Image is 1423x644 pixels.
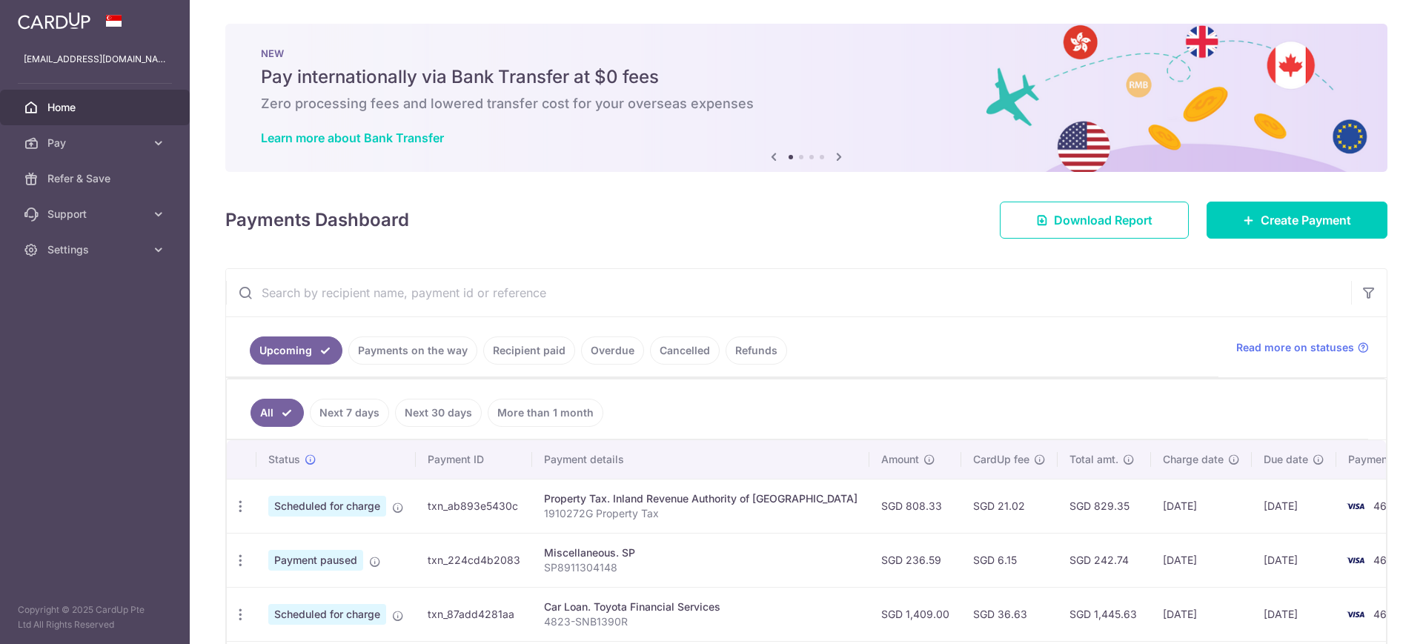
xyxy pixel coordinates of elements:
[47,136,145,150] span: Pay
[961,533,1058,587] td: SGD 6.15
[544,614,858,629] p: 4823-SNB1390R
[1163,452,1224,467] span: Charge date
[1151,533,1252,587] td: [DATE]
[1373,499,1398,512] span: 4641
[544,506,858,521] p: 1910272G Property Tax
[1341,605,1370,623] img: Bank Card
[961,479,1058,533] td: SGD 21.02
[268,604,386,625] span: Scheduled for charge
[261,65,1352,89] h5: Pay internationally via Bank Transfer at $0 fees
[261,130,444,145] a: Learn more about Bank Transfer
[416,479,532,533] td: txn_ab893e5430c
[47,242,145,257] span: Settings
[544,491,858,506] div: Property Tax. Inland Revenue Authority of [GEOGRAPHIC_DATA]
[47,100,145,115] span: Home
[532,440,869,479] th: Payment details
[261,95,1352,113] h6: Zero processing fees and lowered transfer cost for your overseas expenses
[268,550,363,571] span: Payment paused
[488,399,603,427] a: More than 1 month
[310,399,389,427] a: Next 7 days
[1236,340,1369,355] a: Read more on statuses
[1151,479,1252,533] td: [DATE]
[1058,533,1151,587] td: SGD 242.74
[47,207,145,222] span: Support
[726,336,787,365] a: Refunds
[1054,211,1152,229] span: Download Report
[251,399,304,427] a: All
[544,545,858,560] div: Miscellaneous. SP
[225,207,409,233] h4: Payments Dashboard
[869,533,961,587] td: SGD 236.59
[24,52,166,67] p: [EMAIL_ADDRESS][DOMAIN_NAME]
[1261,211,1351,229] span: Create Payment
[1000,202,1189,239] a: Download Report
[395,399,482,427] a: Next 30 days
[416,440,532,479] th: Payment ID
[869,587,961,641] td: SGD 1,409.00
[416,533,532,587] td: txn_224cd4b2083
[881,452,919,467] span: Amount
[261,47,1352,59] p: NEW
[973,452,1029,467] span: CardUp fee
[1252,479,1336,533] td: [DATE]
[961,587,1058,641] td: SGD 36.63
[1058,587,1151,641] td: SGD 1,445.63
[226,269,1351,316] input: Search by recipient name, payment id or reference
[1069,452,1118,467] span: Total amt.
[1373,608,1398,620] span: 4641
[544,560,858,575] p: SP8911304148
[1252,587,1336,641] td: [DATE]
[1207,202,1387,239] a: Create Payment
[1058,479,1151,533] td: SGD 829.35
[348,336,477,365] a: Payments on the way
[268,496,386,517] span: Scheduled for charge
[1252,533,1336,587] td: [DATE]
[869,479,961,533] td: SGD 808.33
[483,336,575,365] a: Recipient paid
[1341,497,1370,515] img: Bank Card
[268,452,300,467] span: Status
[18,12,90,30] img: CardUp
[650,336,720,365] a: Cancelled
[250,336,342,365] a: Upcoming
[1373,554,1398,566] span: 4641
[1341,551,1370,569] img: Bank Card
[1151,587,1252,641] td: [DATE]
[544,600,858,614] div: Car Loan. Toyota Financial Services
[225,24,1387,172] img: Bank transfer banner
[416,587,532,641] td: txn_87add4281aa
[1264,452,1308,467] span: Due date
[47,171,145,186] span: Refer & Save
[581,336,644,365] a: Overdue
[1236,340,1354,355] span: Read more on statuses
